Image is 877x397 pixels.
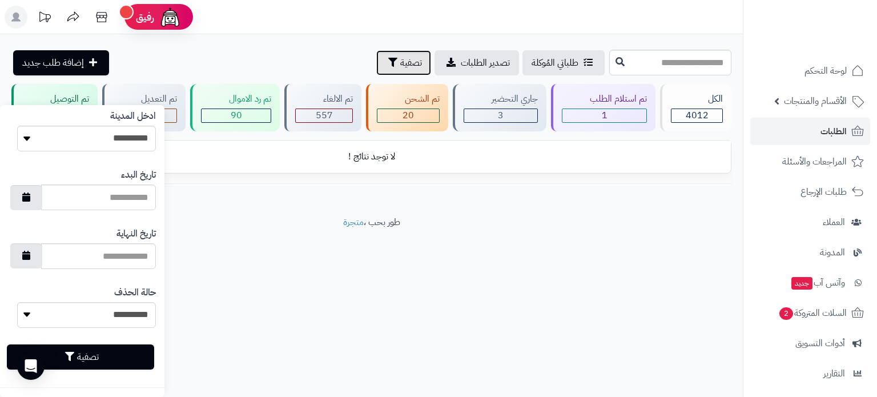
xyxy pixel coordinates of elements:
[750,269,870,296] a: وآتس آبجديد
[750,178,870,206] a: طلبات الإرجاع
[750,360,870,387] a: التقارير
[602,109,608,122] span: 1
[750,208,870,236] a: العملاء
[782,154,847,170] span: المراجعات والأسئلة
[100,84,188,131] a: تم التعديل 0
[820,123,847,139] span: الطلبات
[12,141,731,173] td: لا توجد نتائج !
[562,93,647,106] div: تم استلام الطلب
[800,184,847,200] span: طلبات الإرجاع
[549,84,658,131] a: تم استلام الطلب 1
[778,305,847,321] span: السلات المتروكة
[823,366,845,382] span: التقارير
[790,275,845,291] span: وآتس آب
[22,56,84,70] span: إضافة طلب جديد
[750,239,870,266] a: المدونة
[464,109,537,122] div: 3
[188,84,282,131] a: تم رد الاموال 90
[686,109,709,122] span: 4012
[400,56,422,70] span: تصفية
[231,109,242,122] span: 90
[450,84,549,131] a: جاري التحضير 3
[464,93,538,106] div: جاري التحضير
[461,56,510,70] span: تصدير الطلبات
[343,215,364,229] a: متجرة
[17,352,45,380] div: Open Intercom Messenger
[13,50,109,75] a: إضافة طلب جديد
[804,63,847,79] span: لوحة التحكم
[22,93,89,106] div: تم التوصيل
[750,118,870,145] a: الطلبات
[750,57,870,85] a: لوحة التحكم
[376,50,431,75] button: تصفية
[750,299,870,327] a: السلات المتروكة2
[316,109,333,122] span: 557
[364,84,450,131] a: تم الشحن 20
[532,56,578,70] span: طلباتي المُوكلة
[799,28,866,52] img: logo-2.png
[403,109,414,122] span: 20
[121,169,156,182] label: تاريخ البدء
[750,330,870,357] a: أدوات التسويق
[791,277,812,290] span: جديد
[296,109,352,122] div: 557
[562,109,646,122] div: 1
[7,344,154,370] button: تصفية
[795,335,845,351] span: أدوات التسويق
[435,50,519,75] a: تصدير الطلبات
[201,93,271,106] div: تم رد الاموال
[377,93,440,106] div: تم الشحن
[823,214,845,230] span: العملاء
[282,84,364,131] a: تم الالغاء 557
[498,109,504,122] span: 3
[820,244,845,260] span: المدونة
[750,148,870,175] a: المراجعات والأسئلة
[377,109,439,122] div: 20
[784,93,847,109] span: الأقسام والمنتجات
[136,10,154,24] span: رفيق
[110,110,156,123] label: ادخل المدينة
[671,93,723,106] div: الكل
[159,6,182,29] img: ai-face.png
[295,93,353,106] div: تم الالغاء
[113,93,177,106] div: تم التعديل
[9,84,100,131] a: تم التوصيل 3.3K
[658,84,734,131] a: الكل4012
[114,286,156,299] label: حالة الحذف
[30,6,59,31] a: تحديثات المنصة
[116,227,156,240] label: تاريخ النهاية
[522,50,605,75] a: طلباتي المُوكلة
[779,307,793,320] span: 2
[202,109,271,122] div: 90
